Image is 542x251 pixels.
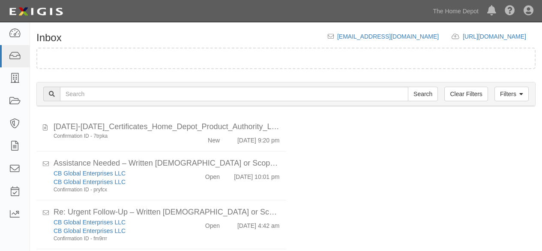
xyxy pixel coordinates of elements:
div: Open [205,218,220,230]
a: CB Global Enterprises LLC [54,227,126,234]
div: Confirmation ID - fm9rrr [54,235,180,242]
a: Filters [494,87,529,101]
div: [DATE] 9:20 pm [237,133,280,145]
input: Search [60,87,408,101]
div: New [208,133,220,145]
a: CB Global Enterprises LLC [54,219,126,226]
i: Help Center - Complianz [505,6,515,16]
a: [URL][DOMAIN_NAME] [463,33,536,40]
input: Search [408,87,438,101]
div: Re: Urgent Follow-Up – Written Contract or Scope of Work Needed for COI [54,207,280,218]
div: Confirmation ID - 7trpka [54,133,180,140]
a: CB Global Enterprises LLC [54,178,126,185]
div: 2025-2026_Certificates_Home_Depot_Product_Authority_LLC-ValuProducts.pdf [54,121,280,133]
div: Confirmation ID - pryfcx [54,186,180,194]
a: CB Global Enterprises LLC [54,170,126,177]
div: [DATE] 10:01 pm [234,169,279,181]
div: [DATE] 4:42 am [237,218,280,230]
h1: Inbox [36,32,62,43]
img: logo-5460c22ac91f19d4615b14bd174203de0afe785f0fc80cf4dbbc73dc1793850b.png [6,4,66,19]
div: Open [205,169,220,181]
a: [EMAIL_ADDRESS][DOMAIN_NAME] [337,33,439,40]
a: The Home Depot [428,3,483,20]
div: Assistance Needed – Written Contract or Scope of Work for COI (Home Depot Onboarding) [54,158,280,169]
a: Clear Filters [444,87,488,101]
